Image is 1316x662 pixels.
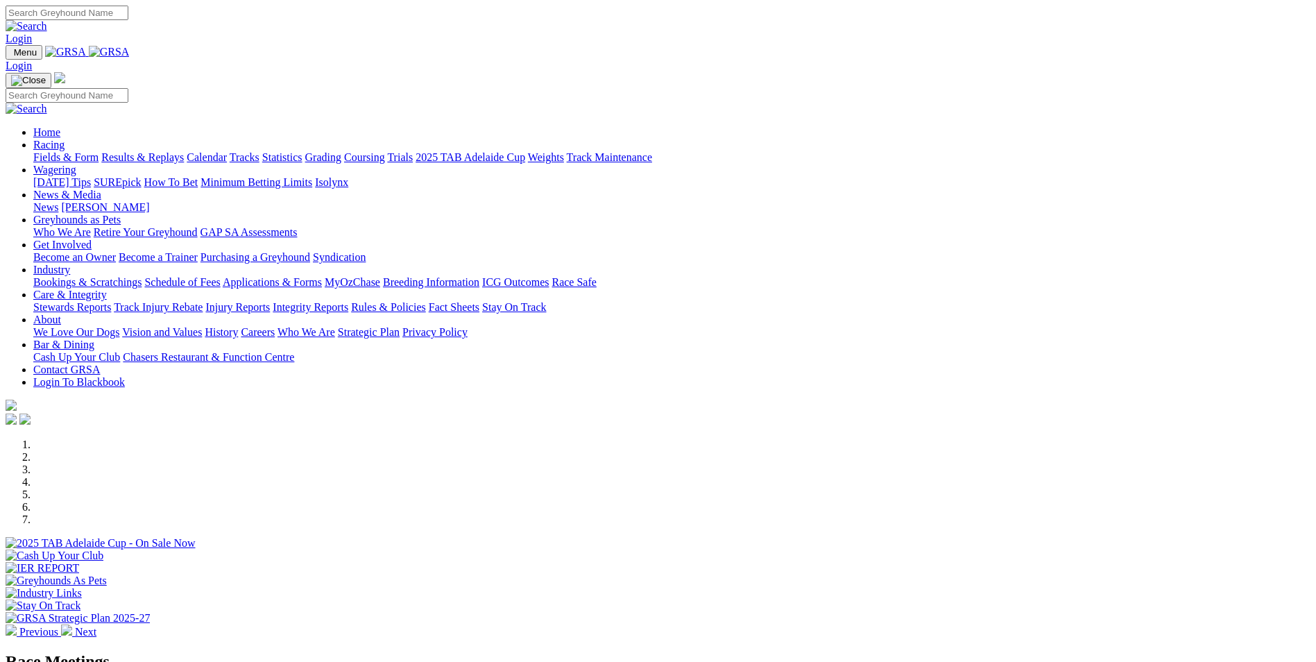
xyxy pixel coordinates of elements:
[6,626,61,638] a: Previous
[61,201,149,213] a: [PERSON_NAME]
[33,251,116,263] a: Become an Owner
[205,326,238,338] a: History
[61,626,96,638] a: Next
[33,326,1310,339] div: About
[33,176,91,188] a: [DATE] Tips
[14,47,37,58] span: Menu
[94,226,198,238] a: Retire Your Greyhound
[552,276,596,288] a: Race Safe
[6,537,196,550] img: 2025 TAB Adelaide Cup - On Sale Now
[429,301,479,313] a: Fact Sheets
[6,625,17,636] img: chevron-left-pager-white.svg
[313,251,366,263] a: Syndication
[33,189,101,201] a: News & Media
[119,251,198,263] a: Become a Trainer
[6,550,103,562] img: Cash Up Your Club
[6,400,17,411] img: logo-grsa-white.png
[33,301,111,313] a: Stewards Reports
[33,351,120,363] a: Cash Up Your Club
[33,151,99,163] a: Fields & Form
[33,301,1310,314] div: Care & Integrity
[144,276,220,288] a: Schedule of Fees
[383,276,479,288] a: Breeding Information
[11,75,46,86] img: Close
[19,626,58,638] span: Previous
[101,151,184,163] a: Results & Replays
[33,251,1310,264] div: Get Involved
[200,176,312,188] a: Minimum Betting Limits
[387,151,413,163] a: Trials
[19,414,31,425] img: twitter.svg
[75,626,96,638] span: Next
[33,126,60,138] a: Home
[567,151,652,163] a: Track Maintenance
[33,289,107,300] a: Care & Integrity
[277,326,335,338] a: Who We Are
[482,301,546,313] a: Stay On Track
[528,151,564,163] a: Weights
[6,103,47,115] img: Search
[33,164,76,176] a: Wagering
[33,201,1310,214] div: News & Media
[33,364,100,375] a: Contact GRSA
[200,251,310,263] a: Purchasing a Greyhound
[33,226,1310,239] div: Greyhounds as Pets
[6,60,32,71] a: Login
[6,20,47,33] img: Search
[33,176,1310,189] div: Wagering
[33,326,119,338] a: We Love Our Dogs
[305,151,341,163] a: Grading
[200,226,298,238] a: GAP SA Assessments
[61,625,72,636] img: chevron-right-pager-white.svg
[6,45,42,60] button: Toggle navigation
[6,414,17,425] img: facebook.svg
[33,351,1310,364] div: Bar & Dining
[33,376,125,388] a: Login To Blackbook
[33,139,65,151] a: Racing
[33,214,121,226] a: Greyhounds as Pets
[33,264,70,275] a: Industry
[94,176,141,188] a: SUREpick
[6,88,128,103] input: Search
[205,301,270,313] a: Injury Reports
[230,151,259,163] a: Tracks
[482,276,549,288] a: ICG Outcomes
[6,33,32,44] a: Login
[402,326,468,338] a: Privacy Policy
[54,72,65,83] img: logo-grsa-white.png
[89,46,130,58] img: GRSA
[33,314,61,325] a: About
[344,151,385,163] a: Coursing
[122,326,202,338] a: Vision and Values
[262,151,302,163] a: Statistics
[33,201,58,213] a: News
[33,276,142,288] a: Bookings & Scratchings
[338,326,400,338] a: Strategic Plan
[33,226,91,238] a: Who We Are
[6,587,82,600] img: Industry Links
[114,301,203,313] a: Track Injury Rebate
[241,326,275,338] a: Careers
[6,73,51,88] button: Toggle navigation
[144,176,198,188] a: How To Bet
[6,6,128,20] input: Search
[6,575,107,587] img: Greyhounds As Pets
[33,276,1310,289] div: Industry
[33,339,94,350] a: Bar & Dining
[123,351,294,363] a: Chasers Restaurant & Function Centre
[273,301,348,313] a: Integrity Reports
[223,276,322,288] a: Applications & Forms
[33,239,92,251] a: Get Involved
[325,276,380,288] a: MyOzChase
[315,176,348,188] a: Isolynx
[6,600,80,612] img: Stay On Track
[6,562,79,575] img: IER REPORT
[33,151,1310,164] div: Racing
[187,151,227,163] a: Calendar
[6,612,150,625] img: GRSA Strategic Plan 2025-27
[416,151,525,163] a: 2025 TAB Adelaide Cup
[45,46,86,58] img: GRSA
[351,301,426,313] a: Rules & Policies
